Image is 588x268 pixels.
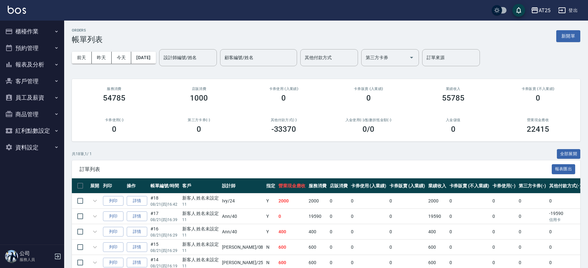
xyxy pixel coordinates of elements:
th: 店販消費 [328,178,349,193]
th: 業績收入 [427,178,448,193]
div: 新客人 姓名未設定 [182,256,219,263]
h3: 55785 [442,94,464,103]
td: 19590 [427,209,448,224]
h2: 卡券使用 (入業績) [249,87,318,91]
div: 新客人 姓名未設定 [182,195,219,201]
td: [PERSON_NAME] /08 [220,240,265,255]
button: 櫃檯作業 [3,23,62,40]
p: 08/21 (四) 16:42 [150,201,179,207]
th: 其他付款方式(-) [548,178,583,193]
td: 0 [349,209,388,224]
button: AT25 [528,4,553,17]
td: 2000 [277,193,307,209]
h3: 54785 [103,94,125,103]
h2: 卡券販賣 (入業績) [334,87,403,91]
h2: 卡券使用(-) [80,118,149,122]
a: 報表匯出 [552,166,575,172]
div: AT25 [539,6,550,14]
button: 列印 [103,227,124,237]
button: 列印 [103,242,124,252]
td: 0 [517,224,548,239]
td: 0 [491,193,517,209]
td: 0 [388,240,427,255]
td: #18 [149,193,181,209]
button: 員工及薪資 [3,89,62,106]
td: Ivy /24 [220,193,265,209]
th: 第三方卡券(-) [517,178,548,193]
td: 600 [307,240,328,255]
h3: 0 [366,94,371,103]
img: Logo [8,6,26,14]
td: 600 [427,240,448,255]
span: 訂單列表 [80,166,552,173]
th: 卡券使用(-) [491,178,517,193]
td: 0 [388,209,427,224]
td: 0 [277,209,307,224]
h2: 店販消費 [164,87,234,91]
button: 客戶管理 [3,73,62,90]
td: 0 [328,240,349,255]
td: #17 [149,209,181,224]
button: 預約管理 [3,40,62,57]
th: 列印 [101,178,125,193]
button: 登出 [556,4,580,16]
h2: 營業現金應收 [503,118,573,122]
p: 08/21 (四) 16:39 [150,217,179,223]
td: 0 [388,193,427,209]
td: N [265,240,277,255]
h3: 帳單列表 [72,35,103,44]
p: 11 [182,217,219,223]
td: 0 [349,240,388,255]
h3: 0 [451,125,456,134]
td: 0 [328,224,349,239]
button: 列印 [103,211,124,221]
td: 0 [328,193,349,209]
a: 詳情 [127,242,147,252]
td: 2000 [427,193,448,209]
th: 展開 [89,178,101,193]
button: 列印 [103,196,124,206]
td: 0 [448,209,491,224]
button: save [512,4,525,17]
a: 新開單 [556,33,580,39]
td: 0 [388,224,427,239]
button: 新開單 [556,30,580,42]
h3: 0 [112,125,116,134]
h5: 公司 [20,250,52,257]
th: 設計師 [220,178,265,193]
td: Ann /40 [220,209,265,224]
a: 詳情 [127,227,147,237]
h2: ORDERS [72,28,103,32]
td: 0 [349,224,388,239]
h2: 業績收入 [419,87,488,91]
img: Person [5,250,18,263]
button: 昨天 [92,52,112,64]
button: 資料設定 [3,139,62,156]
td: Y [265,193,277,209]
td: 400 [277,224,307,239]
td: 0 [328,209,349,224]
div: 新客人 姓名未設定 [182,241,219,248]
td: 0 [349,193,388,209]
h3: 1000 [190,94,208,103]
td: 0 [548,224,583,239]
h2: 其他付款方式(-) [249,118,318,122]
h2: 卡券販賣 (不入業績) [503,87,573,91]
h3: 服務消費 [80,87,149,91]
td: 0 [491,240,517,255]
a: 詳情 [127,211,147,221]
th: 指定 [265,178,277,193]
td: 0 [517,240,548,255]
h3: -33370 [271,125,296,134]
td: 0 [448,193,491,209]
button: 全部展開 [557,149,581,159]
h2: 入金使用(-) /點數折抵金額(-) [334,118,403,122]
td: -19590 [548,209,583,224]
h3: 22415 [527,125,549,134]
td: 0 [517,193,548,209]
td: 0 [448,224,491,239]
button: 報表匯出 [552,164,575,174]
p: 共 18 筆, 1 / 1 [72,151,92,157]
th: 服務消費 [307,178,328,193]
button: 報表及分析 [3,56,62,73]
